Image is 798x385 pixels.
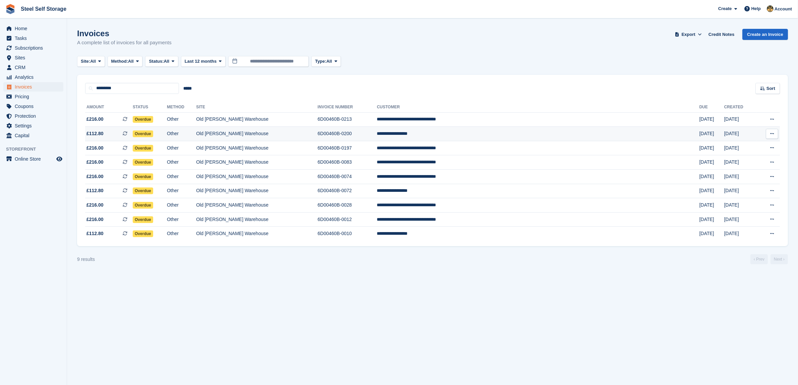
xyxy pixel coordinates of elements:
[15,63,55,72] span: CRM
[724,155,756,170] td: [DATE]
[699,198,724,213] td: [DATE]
[90,58,96,65] span: All
[77,39,172,47] p: A complete list of invoices for all payments
[5,4,15,14] img: stora-icon-8386f47178a22dfd0bd8f6a31ec36ba5ce8667c1dd55bd0f319d3a0aa187defe.svg
[3,63,63,72] a: menu
[181,56,226,67] button: Last 12 months
[164,58,170,65] span: All
[133,216,153,223] span: Overdue
[196,102,317,113] th: Site
[145,56,178,67] button: Status: All
[133,116,153,123] span: Overdue
[86,159,104,166] span: £216.00
[767,5,774,12] img: James Steel
[196,198,317,213] td: Old [PERSON_NAME] Warehouse
[15,92,55,101] span: Pricing
[699,141,724,155] td: [DATE]
[77,56,105,67] button: Site: All
[15,24,55,33] span: Home
[167,184,196,198] td: Other
[6,146,67,153] span: Storefront
[167,112,196,127] td: Other
[3,43,63,53] a: menu
[196,212,317,227] td: Old [PERSON_NAME] Warehouse
[167,155,196,170] td: Other
[86,202,104,209] span: £216.00
[318,212,377,227] td: 6D00460B-0012
[318,127,377,141] td: 6D00460B-0200
[55,155,63,163] a: Preview store
[724,227,756,241] td: [DATE]
[699,112,724,127] td: [DATE]
[718,5,732,12] span: Create
[3,72,63,82] a: menu
[724,102,756,113] th: Created
[699,184,724,198] td: [DATE]
[318,198,377,213] td: 6D00460B-0028
[18,3,69,14] a: Steel Self Storage
[750,254,768,264] a: Previous
[15,34,55,43] span: Tasks
[318,112,377,127] td: 6D00460B-0213
[196,170,317,184] td: Old [PERSON_NAME] Warehouse
[167,227,196,241] td: Other
[196,184,317,198] td: Old [PERSON_NAME] Warehouse
[149,58,164,65] span: Status:
[15,53,55,62] span: Sites
[315,58,326,65] span: Type:
[167,170,196,184] td: Other
[766,85,775,92] span: Sort
[3,131,63,140] a: menu
[133,102,167,113] th: Status
[86,145,104,152] span: £216.00
[706,29,737,40] a: Credit Notes
[742,29,788,40] a: Create an Invoice
[167,198,196,213] td: Other
[167,212,196,227] td: Other
[674,29,703,40] button: Export
[15,72,55,82] span: Analytics
[724,212,756,227] td: [DATE]
[86,230,104,237] span: £112.80
[86,216,104,223] span: £216.00
[311,56,341,67] button: Type: All
[699,127,724,141] td: [DATE]
[15,82,55,92] span: Invoices
[377,102,699,113] th: Customer
[724,170,756,184] td: [DATE]
[167,127,196,141] td: Other
[318,227,377,241] td: 6D00460B-0010
[751,5,761,12] span: Help
[133,130,153,137] span: Overdue
[167,141,196,155] td: Other
[699,170,724,184] td: [DATE]
[86,187,104,194] span: £112.80
[699,227,724,241] td: [DATE]
[318,170,377,184] td: 6D00460B-0074
[3,53,63,62] a: menu
[3,82,63,92] a: menu
[15,154,55,164] span: Online Store
[771,254,788,264] a: Next
[185,58,217,65] span: Last 12 months
[318,184,377,198] td: 6D00460B-0072
[3,34,63,43] a: menu
[15,121,55,130] span: Settings
[15,43,55,53] span: Subscriptions
[699,212,724,227] td: [DATE]
[196,141,317,155] td: Old [PERSON_NAME] Warehouse
[318,155,377,170] td: 6D00460B-0083
[167,102,196,113] th: Method
[111,58,128,65] span: Method:
[15,131,55,140] span: Capital
[3,111,63,121] a: menu
[749,254,789,264] nav: Page
[3,102,63,111] a: menu
[133,145,153,152] span: Overdue
[724,127,756,141] td: [DATE]
[15,111,55,121] span: Protection
[724,184,756,198] td: [DATE]
[77,29,172,38] h1: Invoices
[133,202,153,209] span: Overdue
[77,256,95,263] div: 9 results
